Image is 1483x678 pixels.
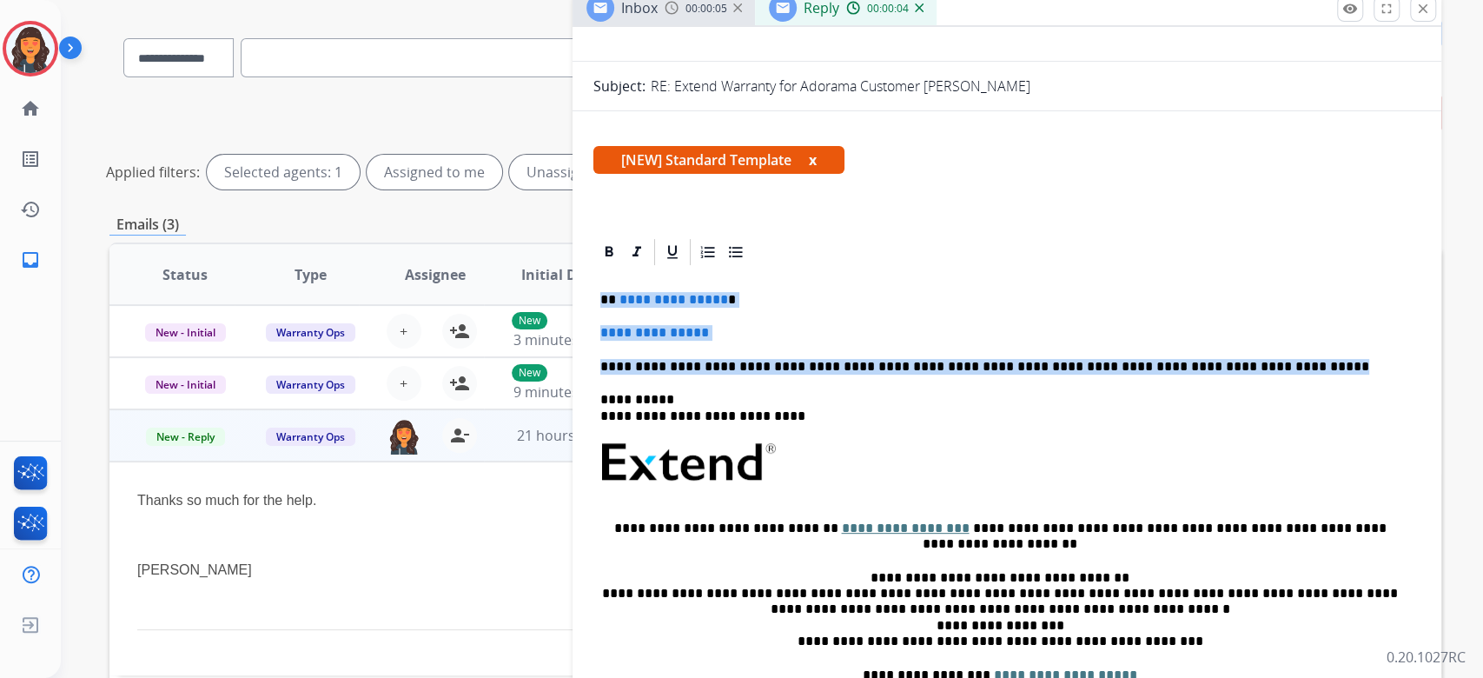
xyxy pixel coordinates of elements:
[867,2,909,16] span: 00:00:04
[207,155,360,189] div: Selected agents: 1
[400,373,407,394] span: +
[685,2,727,16] span: 00:00:05
[695,239,721,265] div: Ordered List
[137,490,1163,511] p: Thanks so much for the help.
[512,312,547,329] p: New
[596,239,622,265] div: Bold
[1379,1,1394,17] mat-icon: fullscreen
[137,560,1163,581] p: [PERSON_NAME]
[146,428,225,446] span: New - Reply
[106,162,200,183] p: Applied filters:
[509,155,621,189] div: Unassigned
[1342,1,1358,17] mat-icon: remove_red_eye
[20,199,41,220] mat-icon: history
[723,239,749,265] div: Bullet List
[659,239,685,265] div: Underline
[20,149,41,169] mat-icon: list_alt
[266,428,355,446] span: Warranty Ops
[145,323,226,342] span: New - Initial
[266,323,355,342] span: Warranty Ops
[387,418,421,455] img: agent-avatar
[145,376,226,394] span: New - Initial
[387,366,421,401] button: +
[295,264,327,285] span: Type
[513,382,606,402] span: 9 minutes ago
[512,364,547,382] p: New
[513,330,606,349] span: 3 minutes ago
[400,321,407,342] span: +
[651,76,1030,96] p: RE: Extend Warranty for Adorama Customer [PERSON_NAME]
[20,249,41,270] mat-icon: inbox
[367,155,502,189] div: Assigned to me
[405,264,466,285] span: Assignee
[449,373,470,394] mat-icon: person_add
[109,214,186,236] p: Emails (3)
[449,425,470,446] mat-icon: person_remove
[6,24,55,73] img: avatar
[20,98,41,119] mat-icon: home
[809,150,817,170] button: x
[1415,1,1431,17] mat-icon: close
[387,314,421,349] button: +
[162,264,208,285] span: Status
[449,321,470,342] mat-icon: person_add
[624,239,650,265] div: Italic
[520,264,599,285] span: Initial Date
[517,426,603,445] span: 21 hours ago
[266,376,355,394] span: Warranty Ops
[593,146,844,174] span: [NEW] Standard Template
[593,76,646,96] p: Subject:
[1387,647,1466,668] p: 0.20.1027RC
